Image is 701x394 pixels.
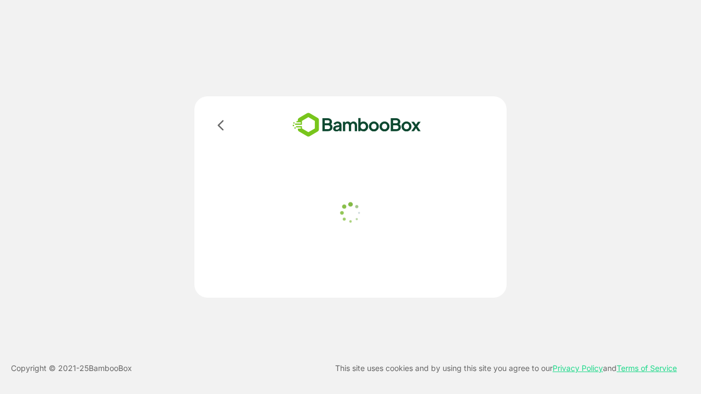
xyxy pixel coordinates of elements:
img: loader [337,199,364,227]
img: bamboobox [277,109,437,141]
a: Terms of Service [617,363,677,373]
p: This site uses cookies and by using this site you agree to our and [335,362,677,375]
p: Copyright © 2021- 25 BambooBox [11,362,132,375]
a: Privacy Policy [553,363,603,373]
